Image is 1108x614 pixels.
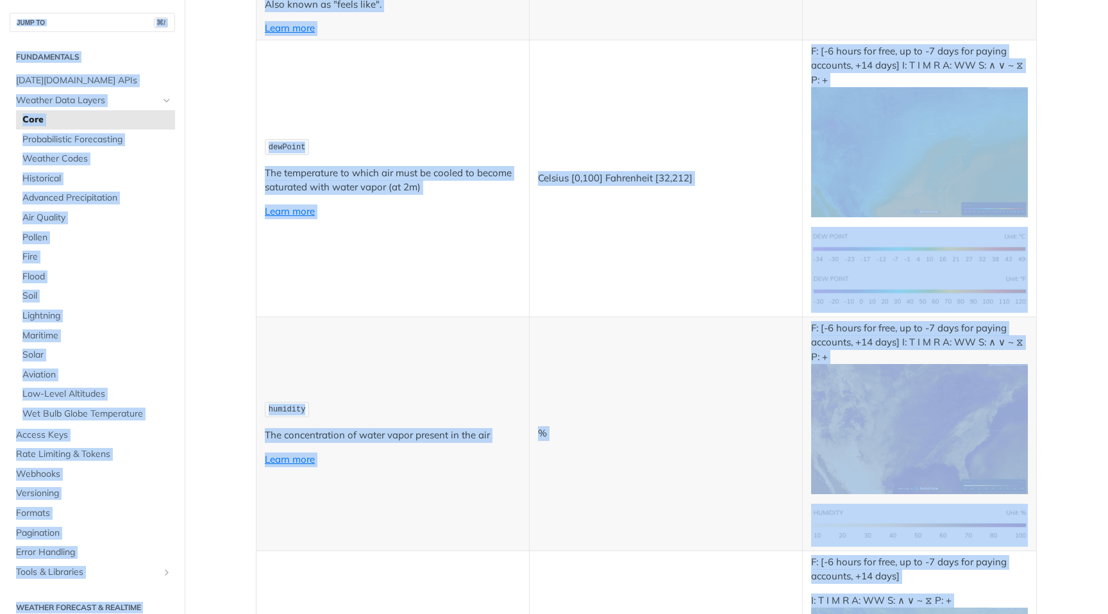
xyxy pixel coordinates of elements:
[16,385,175,404] a: Low-Level Altitudes
[22,113,172,126] span: Core
[10,602,175,613] h2: Weather Forecast & realtime
[269,405,306,414] span: humidity
[16,149,175,169] a: Weather Codes
[16,468,172,481] span: Webhooks
[10,563,175,582] a: Tools & LibrariesShow subpages for Tools & Libraries
[16,188,175,208] a: Advanced Precipitation
[265,453,315,465] a: Learn more
[16,130,175,149] a: Probabilistic Forecasting
[22,172,172,185] span: Historical
[811,321,1028,494] p: F: [-6 hours for free, up to -7 days for paying accounts, +14 days] I: T I M R A: WW S: ∧ ∨ ~ ⧖ P: +
[16,448,172,461] span: Rate Limiting & Tokens
[265,22,315,34] a: Learn more
[22,310,172,322] span: Lightning
[811,145,1028,158] span: Expand image
[22,408,172,420] span: Wet Bulb Globe Temperature
[811,241,1028,253] span: Expand image
[811,518,1028,530] span: Expand image
[265,205,315,217] a: Learn more
[10,484,175,503] a: Versioning
[162,95,172,106] button: Hide subpages for Weather Data Layers
[10,426,175,445] a: Access Keys
[16,74,172,87] span: [DATE][DOMAIN_NAME] APIs
[10,504,175,523] a: Formats
[811,44,1028,217] p: F: [-6 hours for free, up to -7 days for paying accounts, +14 days] I: T I M R A: WW S: ∧ ∨ ~ ⧖ P: +
[16,208,175,228] a: Air Quality
[10,543,175,562] a: Error Handling
[162,567,172,577] button: Show subpages for Tools & Libraries
[16,326,175,345] a: Maritime
[22,290,172,303] span: Soil
[269,143,306,152] span: dewPoint
[16,404,175,424] a: Wet Bulb Globe Temperature
[10,91,175,110] a: Weather Data LayersHide subpages for Weather Data Layers
[10,51,175,63] h2: Fundamentals
[265,166,521,195] p: The temperature to which air must be cooled to become saturated with water vapor (at 2m)
[16,247,175,267] a: Fire
[538,426,794,441] p: %
[16,110,175,129] a: Core
[16,365,175,385] a: Aviation
[16,306,175,326] a: Lightning
[10,524,175,543] a: Pagination
[22,251,172,263] span: Fire
[16,527,172,540] span: Pagination
[16,566,158,579] span: Tools & Libraries
[16,546,172,559] span: Error Handling
[538,171,794,186] p: Celsius [0,100] Fahrenheit [32,212]
[22,133,172,146] span: Probabilistic Forecasting
[10,13,175,32] button: JUMP TO⌘/
[16,94,158,107] span: Weather Data Layers
[22,153,172,165] span: Weather Codes
[16,286,175,306] a: Soil
[10,465,175,484] a: Webhooks
[16,267,175,286] a: Flood
[10,71,175,90] a: [DATE][DOMAIN_NAME] APIs
[811,284,1028,296] span: Expand image
[16,228,175,247] a: Pollen
[16,169,175,188] a: Historical
[16,429,172,442] span: Access Keys
[22,369,172,381] span: Aviation
[22,349,172,361] span: Solar
[265,428,521,443] p: The concentration of water vapor present in the air
[22,212,172,224] span: Air Quality
[811,422,1028,434] span: Expand image
[22,270,172,283] span: Flood
[22,231,172,244] span: Pollen
[16,487,172,500] span: Versioning
[10,445,175,464] a: Rate Limiting & Tokens
[22,329,172,342] span: Maritime
[22,388,172,401] span: Low-Level Altitudes
[16,507,172,520] span: Formats
[811,555,1028,584] p: F: [-6 hours for free, up to -7 days for paying accounts, +14 days]
[154,17,168,28] span: ⌘/
[22,192,172,204] span: Advanced Precipitation
[16,345,175,365] a: Solar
